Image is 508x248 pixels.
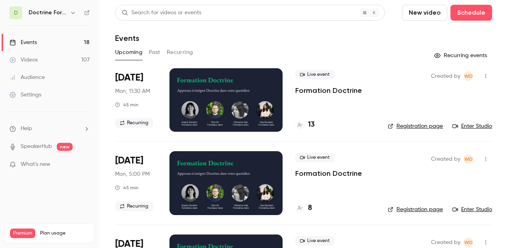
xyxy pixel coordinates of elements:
div: Settings [10,91,41,99]
span: What's new [21,160,50,169]
div: 45 min [115,102,139,108]
a: Registration page [388,206,443,213]
span: [DATE] [115,154,143,167]
a: 8 [295,203,312,213]
div: Search for videos or events [122,9,201,17]
button: Upcoming [115,46,142,59]
span: D [14,9,18,17]
a: Enter Studio [452,206,492,213]
span: WD [464,154,473,164]
a: 13 [295,119,315,130]
span: Webinar Doctrine [464,154,473,164]
span: [DATE] [115,71,143,84]
span: Created by [431,71,460,81]
span: Webinar Doctrine [464,238,473,247]
span: WD [464,71,473,81]
span: Live event [295,236,335,246]
div: Events [10,38,37,46]
div: Videos [10,56,38,64]
h1: Events [115,33,139,43]
a: Registration page [388,122,443,130]
span: Premium [10,229,35,238]
span: Plan usage [40,230,89,236]
div: Oct 6 Mon, 11:30 AM (Europe/Paris) [115,68,157,132]
h4: 8 [308,203,312,213]
button: New video [402,5,447,21]
div: Oct 6 Mon, 5:00 PM (Europe/Paris) [115,151,157,215]
span: Recurring [115,118,153,128]
li: help-dropdown-opener [10,125,90,133]
span: Mon, 5:00 PM [115,170,150,178]
a: Formation Doctrine [295,169,362,178]
a: Enter Studio [452,122,492,130]
button: Past [149,46,160,59]
button: Recurring events [431,49,492,62]
span: WD [464,238,473,247]
a: Formation Doctrine [295,86,362,95]
span: Recurring [115,202,153,211]
button: Schedule [450,5,492,21]
span: Created by [431,238,460,247]
button: Recurring [167,46,193,59]
span: Live event [295,153,335,162]
a: SpeakerHub [21,142,52,151]
span: Mon, 11:30 AM [115,87,150,95]
span: Webinar Doctrine [464,71,473,81]
h4: 13 [308,119,315,130]
div: 45 min [115,185,139,191]
iframe: Noticeable Trigger [80,161,90,168]
span: new [57,143,73,151]
div: Audience [10,73,45,81]
span: Help [21,125,32,133]
span: Live event [295,70,335,79]
span: Created by [431,154,460,164]
h6: Doctrine Formation Avocats [29,9,67,17]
